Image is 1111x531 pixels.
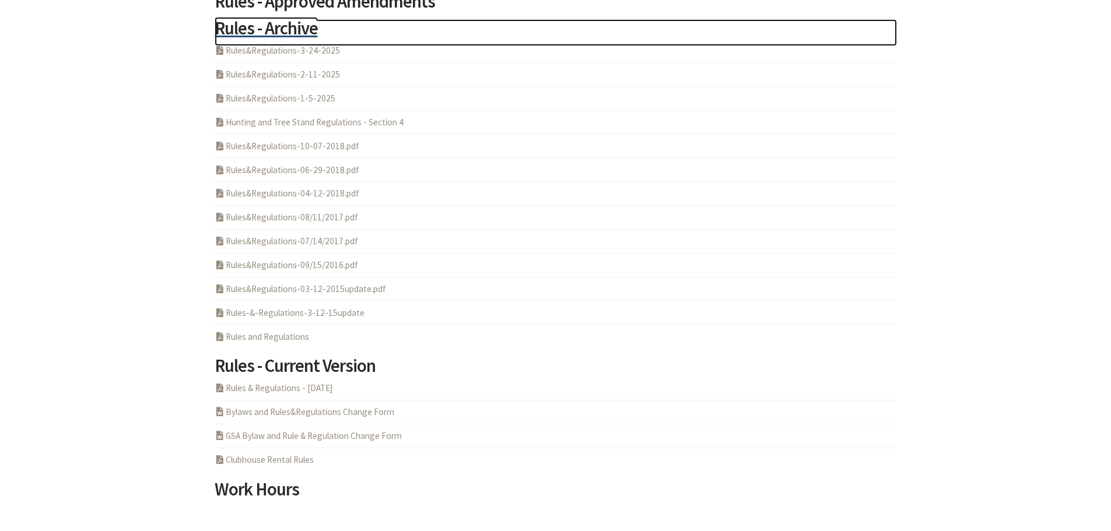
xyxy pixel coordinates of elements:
[215,117,404,128] a: Hunting and Tree Stand Regulations - Section 4
[215,212,358,223] a: Rules&Regulations-08/11/2017.pdf
[215,283,386,294] a: Rules&Regulations-03-12-2015update.pdf
[215,480,897,507] a: Work Hours
[215,45,340,56] a: Rules&Regulations-3-24-2025
[215,308,226,317] i: PDF Acrobat Document
[215,430,402,441] a: GSA Bylaw and Rule & Regulation Change Form
[215,382,333,393] a: Rules & Regulations - [DATE]
[215,46,226,55] i: PDF Acrobat Document
[215,140,359,152] a: Rules&Regulations-10-07-2018.pdf
[215,237,226,245] i: PDF Acrobat Document
[215,213,226,221] i: PDF Acrobat Document
[215,431,226,440] i: DOCX Word Document
[215,94,226,103] i: PDF Acrobat Document
[215,93,335,104] a: Rules&Regulations-1-5-2025
[215,259,358,270] a: Rules&Regulations-09/15/2016.pdf
[215,118,226,126] i: PDF Acrobat Document
[215,70,226,79] i: PDF Acrobat Document
[215,164,359,175] a: Rules&Regulations-06-29-2018.pdf
[215,407,226,416] i: DOCX Word Document
[215,19,897,46] a: Rules - Archive
[215,261,226,269] i: PDF Acrobat Document
[215,357,897,384] a: Rules - Current Version
[215,69,340,80] a: Rules&Regulations-2-11-2025
[215,142,226,150] i: PDF Acrobat Document
[215,307,365,318] a: Rules-&-Regulations-3-12-15update
[215,332,226,341] i: PDF Acrobat Document
[215,189,226,198] i: PDF Acrobat Document
[215,166,226,174] i: PDF Acrobat Document
[215,235,358,247] a: Rules&Regulations-07/14/2017.pdf
[215,455,226,464] i: PDF Acrobat Document
[215,188,359,199] a: Rules&Regulations-04-12-2018.pdf
[215,406,394,417] a: Bylaws and Rules&Regulations Change Form
[215,331,309,342] a: Rules and Regulations
[215,384,226,392] i: PDF Acrobat Document
[215,454,314,465] a: Clubhouse Rental Rules
[215,284,226,293] i: PDF Acrobat Document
